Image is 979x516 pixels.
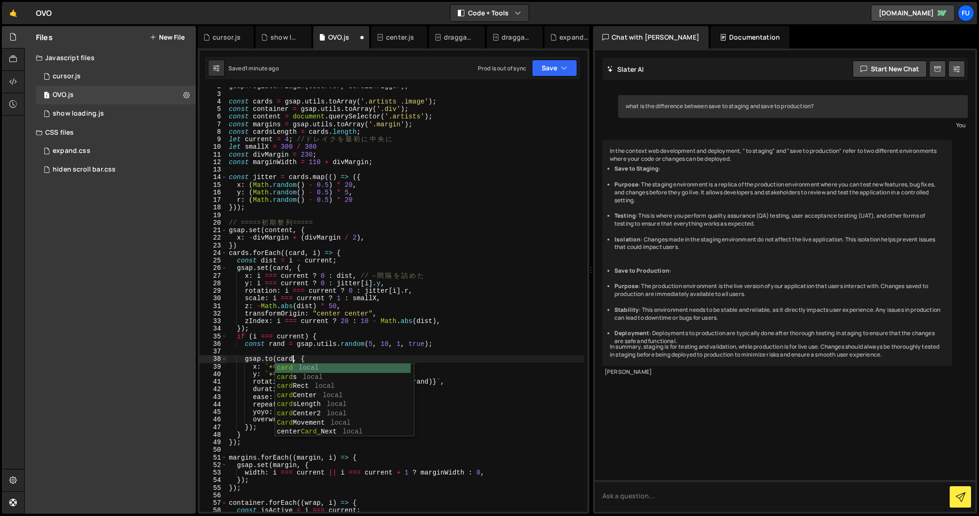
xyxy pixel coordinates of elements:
[614,306,945,322] li: : This environment needs to be stable and reliable, as it directly impacts user experience. Any i...
[200,136,227,143] div: 9
[614,212,635,220] strong: Testing
[200,204,227,211] div: 18
[200,424,227,431] div: 47
[602,140,952,366] div: In the context web development and deployment, " to staging" and "save to production" refer to tw...
[200,325,227,332] div: 34
[270,33,300,42] div: show loading.js
[36,32,53,42] h2: Files
[36,86,196,104] div: 17267/47848.js
[200,212,227,219] div: 19
[150,34,185,41] button: New File
[614,235,641,243] strong: Isolation
[200,363,227,371] div: 39
[200,393,227,401] div: 43
[618,95,968,118] div: what is the difference between save to staging and save to production?
[200,355,227,363] div: 38
[200,446,227,454] div: 50
[200,181,227,189] div: 15
[53,72,81,81] div: cursor.js
[607,65,644,74] h2: Slater AI
[200,264,227,272] div: 26
[614,180,638,188] strong: Purpose
[614,212,945,228] li: : This is where you perform quality assurance (QA) testing, user acceptance testing (UAT), and ot...
[200,189,227,196] div: 16
[25,123,196,142] div: CSS files
[710,26,789,48] div: Documentation
[614,306,639,314] strong: Stability
[200,90,227,98] div: 3
[532,60,577,76] button: Save
[200,484,227,492] div: 55
[200,113,227,120] div: 6
[200,469,227,476] div: 53
[200,461,227,469] div: 52
[614,165,945,173] li: :
[200,219,227,227] div: 20
[614,267,945,275] li: :
[200,371,227,378] div: 40
[200,196,227,204] div: 17
[200,317,227,325] div: 33
[200,272,227,280] div: 27
[200,227,227,234] div: 21
[853,61,927,77] button: Start new chat
[25,48,196,67] div: Javascript files
[200,492,227,499] div: 56
[200,121,227,128] div: 7
[200,257,227,264] div: 25
[605,368,950,376] div: [PERSON_NAME]
[478,64,526,72] div: Prod is out of sync
[200,280,227,287] div: 28
[200,431,227,439] div: 48
[36,67,196,86] div: 17267/48012.js
[386,33,414,42] div: center.js
[614,329,649,337] strong: Deployment
[200,249,227,257] div: 24
[614,181,945,204] li: : The staging environment is a replica of the production environment where you can test new featu...
[200,416,227,423] div: 46
[200,507,227,514] div: 58
[200,401,227,408] div: 44
[200,166,227,173] div: 13
[200,333,227,340] div: 35
[200,242,227,249] div: 23
[450,5,529,21] button: Code + Tools
[36,142,196,160] div: 17267/47820.css
[200,143,227,151] div: 10
[200,303,227,310] div: 31
[200,234,227,241] div: 22
[200,158,227,166] div: 12
[213,33,241,42] div: cursor.js
[559,33,589,42] div: expand.css
[200,128,227,136] div: 8
[614,282,638,290] strong: Purpose
[200,385,227,393] div: 42
[200,340,227,348] div: 36
[2,2,25,24] a: 🤙
[245,64,279,72] div: 1 minute ago
[200,439,227,446] div: 49
[871,5,955,21] a: [DOMAIN_NAME]
[53,165,116,174] div: hiden scroll bar.css
[200,287,227,295] div: 29
[36,160,196,179] div: 17267/47816.css
[44,92,49,100] span: 1
[200,151,227,158] div: 11
[200,295,227,302] div: 30
[36,7,52,19] div: OVO
[200,310,227,317] div: 32
[200,499,227,507] div: 57
[200,98,227,105] div: 4
[53,147,90,155] div: expand.css
[614,236,945,252] li: : Changes made in the staging environment do not affect the live application. This isolation help...
[53,110,104,118] div: show loading.js
[200,105,227,113] div: 5
[200,476,227,484] div: 54
[200,348,227,355] div: 37
[593,26,709,48] div: Chat with [PERSON_NAME]
[502,33,531,42] div: draggable using Observer.css
[200,378,227,385] div: 41
[614,282,945,298] li: : The production environment is the live version of your application that users interact with. Ch...
[958,5,974,21] a: Fu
